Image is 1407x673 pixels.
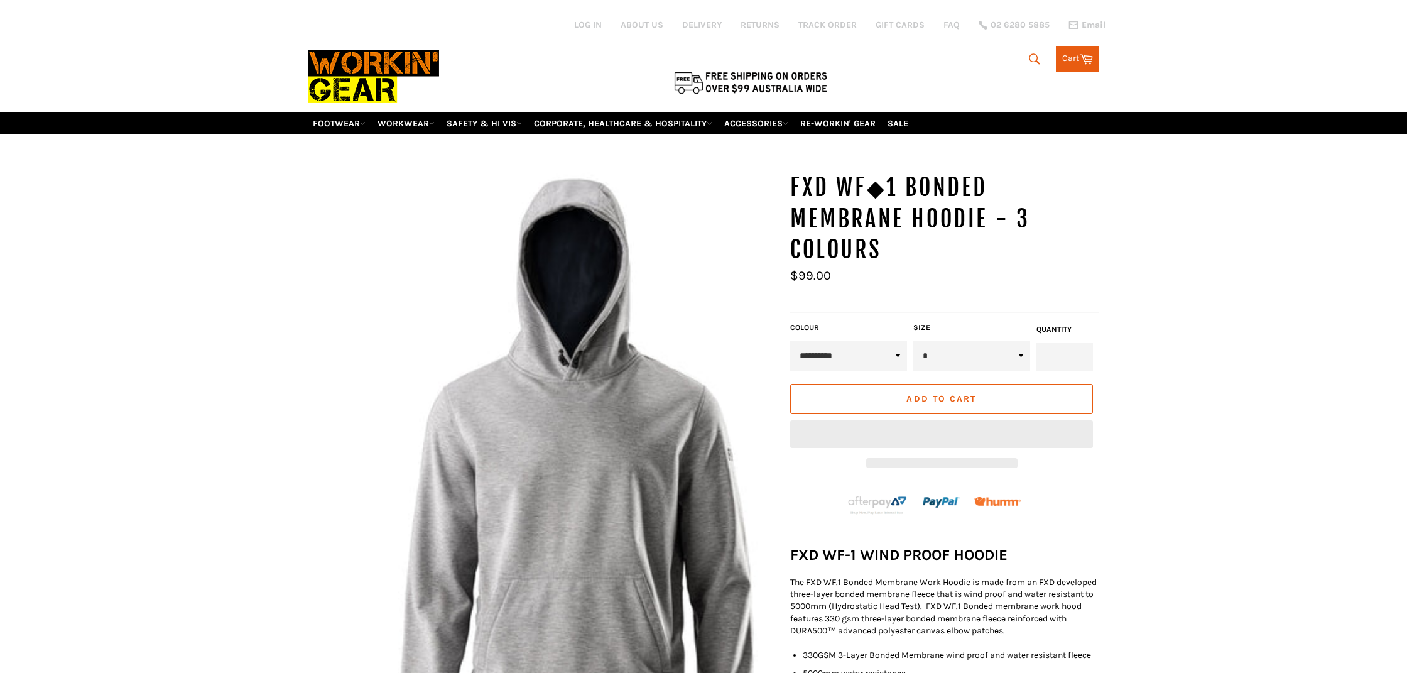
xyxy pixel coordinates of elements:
a: TRACK ORDER [798,19,857,31]
a: WORKWEAR [372,112,440,134]
img: Afterpay-Logo-on-dark-bg_large.png [847,495,908,516]
span: Add to Cart [906,393,976,404]
a: FAQ [943,19,960,31]
label: Size [913,322,1030,333]
h3: FXD WF-1 WIND PROOF HOODIE [790,545,1099,566]
a: ABOUT US [621,19,663,31]
a: Cart [1056,46,1099,72]
p: The FXD WF.1 Bonded Membrane Work Hoodie is made from an FXD developed three-layer bonded membran... [790,576,1099,637]
a: Log in [574,19,602,30]
label: Quantity [1036,324,1093,335]
a: RETURNS [741,19,780,31]
a: DELIVERY [682,19,722,31]
a: Email [1068,20,1105,30]
a: SAFETY & HI VIS [442,112,527,134]
a: 02 6280 5885 [979,21,1050,30]
img: paypal.png [923,484,960,521]
a: RE-WORKIN' GEAR [795,112,881,134]
a: ACCESSORIES [719,112,793,134]
span: Email [1082,21,1105,30]
button: Add to Cart [790,384,1093,414]
img: Humm_core_logo_RGB-01_300x60px_small_195d8312-4386-4de7-b182-0ef9b6303a37.png [974,497,1021,506]
label: COLOUR [790,322,907,333]
a: CORPORATE, HEALTHCARE & HOSPITALITY [529,112,717,134]
a: GIFT CARDS [876,19,925,31]
img: Workin Gear leaders in Workwear, Safety Boots, PPE, Uniforms. Australia's No.1 in Workwear [308,41,439,112]
img: Flat $9.95 shipping Australia wide [672,69,829,96]
span: $99.00 [790,268,831,283]
a: SALE [883,112,913,134]
a: FOOTWEAR [308,112,371,134]
span: 02 6280 5885 [991,21,1050,30]
h1: FXD WF◆1 Bonded Membrane Hoodie - 3 Colours [790,172,1099,266]
li: 330GSM 3-Layer Bonded Membrane wind proof and water resistant fleece [803,649,1099,661]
